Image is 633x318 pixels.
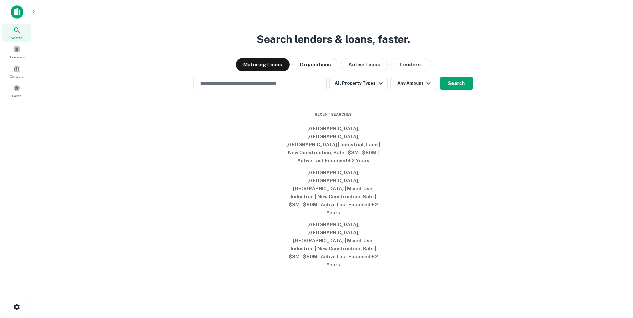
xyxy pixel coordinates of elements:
[2,43,31,61] a: Borrowers
[292,58,338,71] button: Originations
[390,58,430,71] button: Lenders
[11,5,23,19] img: capitalize-icon.png
[390,77,437,90] button: Any Amount
[257,31,410,47] h3: Search lenders & loans, faster.
[2,82,31,100] a: Saved
[600,265,633,297] iframe: Chat Widget
[236,58,290,71] button: Maturing Loans
[283,123,383,167] button: [GEOGRAPHIC_DATA], [GEOGRAPHIC_DATA], [GEOGRAPHIC_DATA] | Industrial, Land | New Construction, Sa...
[9,54,25,60] span: Borrowers
[2,62,31,80] a: Contacts
[283,219,383,271] button: [GEOGRAPHIC_DATA], [GEOGRAPHIC_DATA], [GEOGRAPHIC_DATA] | Mixed-Use, Industrial | New Constructio...
[440,77,473,90] button: Search
[283,112,383,117] span: Recent Searches
[10,74,23,79] span: Contacts
[329,77,387,90] button: All Property Types
[11,35,23,40] span: Search
[2,24,31,42] a: Search
[341,58,388,71] button: Active Loans
[283,167,383,219] button: [GEOGRAPHIC_DATA], [GEOGRAPHIC_DATA], [GEOGRAPHIC_DATA] | Mixed-Use, Industrial | New Constructio...
[12,93,22,98] span: Saved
